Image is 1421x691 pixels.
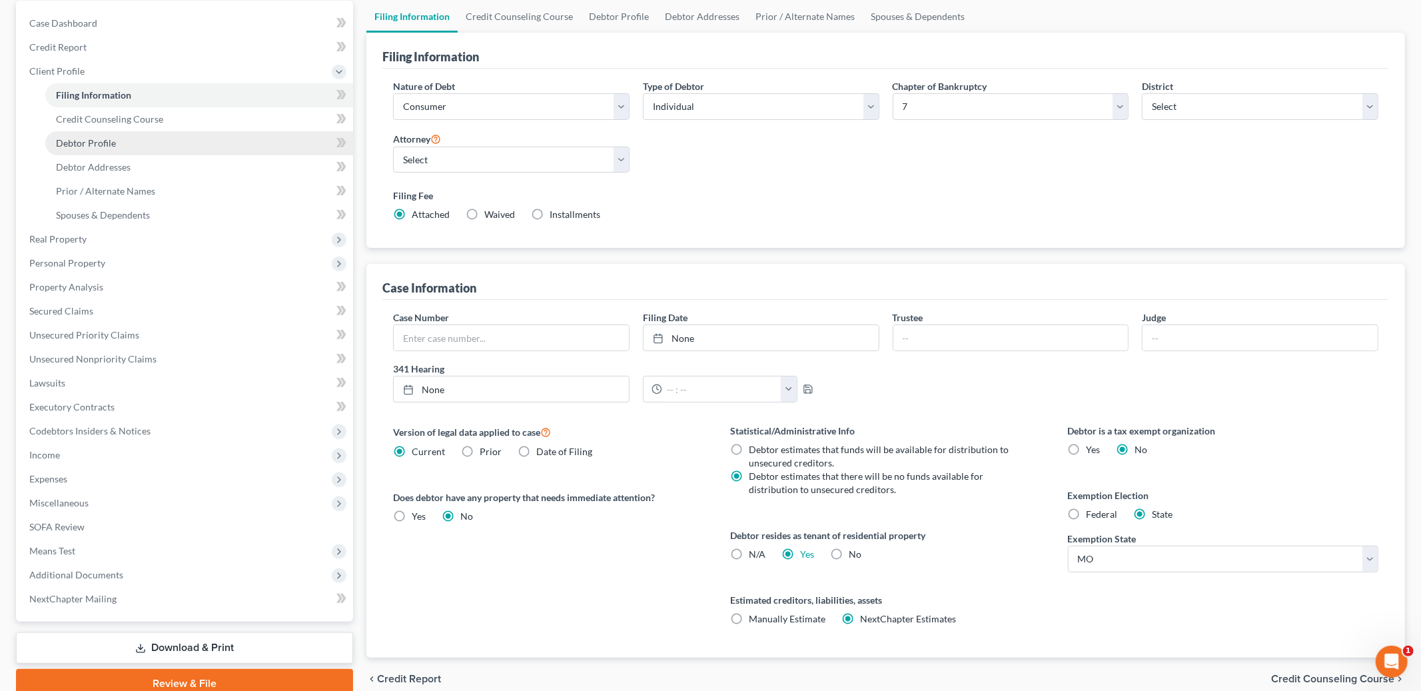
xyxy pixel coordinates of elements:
[1135,444,1148,455] span: No
[893,311,923,325] label: Trustee
[29,41,87,53] span: Credit Report
[731,528,1041,542] label: Debtor resides as tenant of residential property
[536,446,592,457] span: Date of Filing
[19,515,353,539] a: SOFA Review
[662,376,781,402] input: -- : --
[56,185,155,197] span: Prior / Alternate Names
[643,79,704,93] label: Type of Debtor
[893,325,1129,350] input: --
[382,280,476,296] div: Case Information
[19,11,353,35] a: Case Dashboard
[29,497,89,508] span: Miscellaneous
[29,65,85,77] span: Client Profile
[581,1,657,33] a: Debtor Profile
[19,35,353,59] a: Credit Report
[1394,674,1405,684] i: chevron_right
[644,325,879,350] a: None
[1271,674,1394,684] span: Credit Counseling Course
[1153,508,1173,520] span: State
[29,449,60,460] span: Income
[412,446,445,457] span: Current
[19,323,353,347] a: Unsecured Priority Claims
[394,325,629,350] input: Enter case number...
[29,521,85,532] span: SOFA Review
[1068,424,1378,438] label: Debtor is a tax exempt organization
[29,377,65,388] span: Lawsuits
[382,49,479,65] div: Filing Information
[29,401,115,412] span: Executory Contracts
[29,257,105,269] span: Personal Property
[29,593,117,604] span: NextChapter Mailing
[458,1,581,33] a: Credit Counseling Course
[393,311,449,325] label: Case Number
[749,444,1009,468] span: Debtor estimates that funds will be available for distribution to unsecured creditors.
[377,674,441,684] span: Credit Report
[1142,79,1173,93] label: District
[861,613,957,624] span: NextChapter Estimates
[393,79,455,93] label: Nature of Debt
[45,155,353,179] a: Debtor Addresses
[863,1,973,33] a: Spouses & Dependents
[394,376,629,402] a: None
[1142,311,1166,325] label: Judge
[749,470,984,495] span: Debtor estimates that there will be no funds available for distribution to unsecured creditors.
[366,674,441,684] button: chevron_left Credit Report
[893,79,987,93] label: Chapter of Bankruptcy
[643,311,688,325] label: Filing Date
[393,424,704,440] label: Version of legal data applied to case
[56,209,150,221] span: Spouses & Dependents
[56,161,131,173] span: Debtor Addresses
[19,371,353,395] a: Lawsuits
[749,613,826,624] span: Manually Estimate
[29,281,103,293] span: Property Analysis
[29,305,93,317] span: Secured Claims
[393,189,1378,203] label: Filing Fee
[45,203,353,227] a: Spouses & Dependents
[480,446,502,457] span: Prior
[29,545,75,556] span: Means Test
[45,179,353,203] a: Prior / Alternate Names
[1143,325,1378,350] input: --
[29,353,157,364] span: Unsecured Nonpriority Claims
[19,347,353,371] a: Unsecured Nonpriority Claims
[366,1,458,33] a: Filing Information
[386,362,885,376] label: 341 Hearing
[1087,444,1101,455] span: Yes
[29,17,97,29] span: Case Dashboard
[29,473,67,484] span: Expenses
[19,299,353,323] a: Secured Claims
[56,113,163,125] span: Credit Counseling Course
[412,510,426,522] span: Yes
[849,548,862,560] span: No
[460,510,473,522] span: No
[731,593,1041,607] label: Estimated creditors, liabilities, assets
[657,1,747,33] a: Debtor Addresses
[1068,532,1137,546] label: Exemption State
[56,137,116,149] span: Debtor Profile
[29,329,139,341] span: Unsecured Priority Claims
[19,275,353,299] a: Property Analysis
[29,425,151,436] span: Codebtors Insiders & Notices
[484,209,515,220] span: Waived
[1271,674,1405,684] button: Credit Counseling Course chevron_right
[731,424,1041,438] label: Statistical/Administrative Info
[29,233,87,245] span: Real Property
[747,1,863,33] a: Prior / Alternate Names
[56,89,131,101] span: Filing Information
[45,83,353,107] a: Filing Information
[801,548,815,560] a: Yes
[749,548,766,560] span: N/A
[45,107,353,131] a: Credit Counseling Course
[45,131,353,155] a: Debtor Profile
[1068,488,1378,502] label: Exemption Election
[393,490,704,504] label: Does debtor have any property that needs immediate attention?
[19,587,353,611] a: NextChapter Mailing
[1376,646,1408,678] iframe: Intercom live chat
[16,632,353,664] a: Download & Print
[412,209,450,220] span: Attached
[1403,646,1414,656] span: 1
[19,395,353,419] a: Executory Contracts
[29,569,123,580] span: Additional Documents
[1087,508,1118,520] span: Federal
[393,131,441,147] label: Attorney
